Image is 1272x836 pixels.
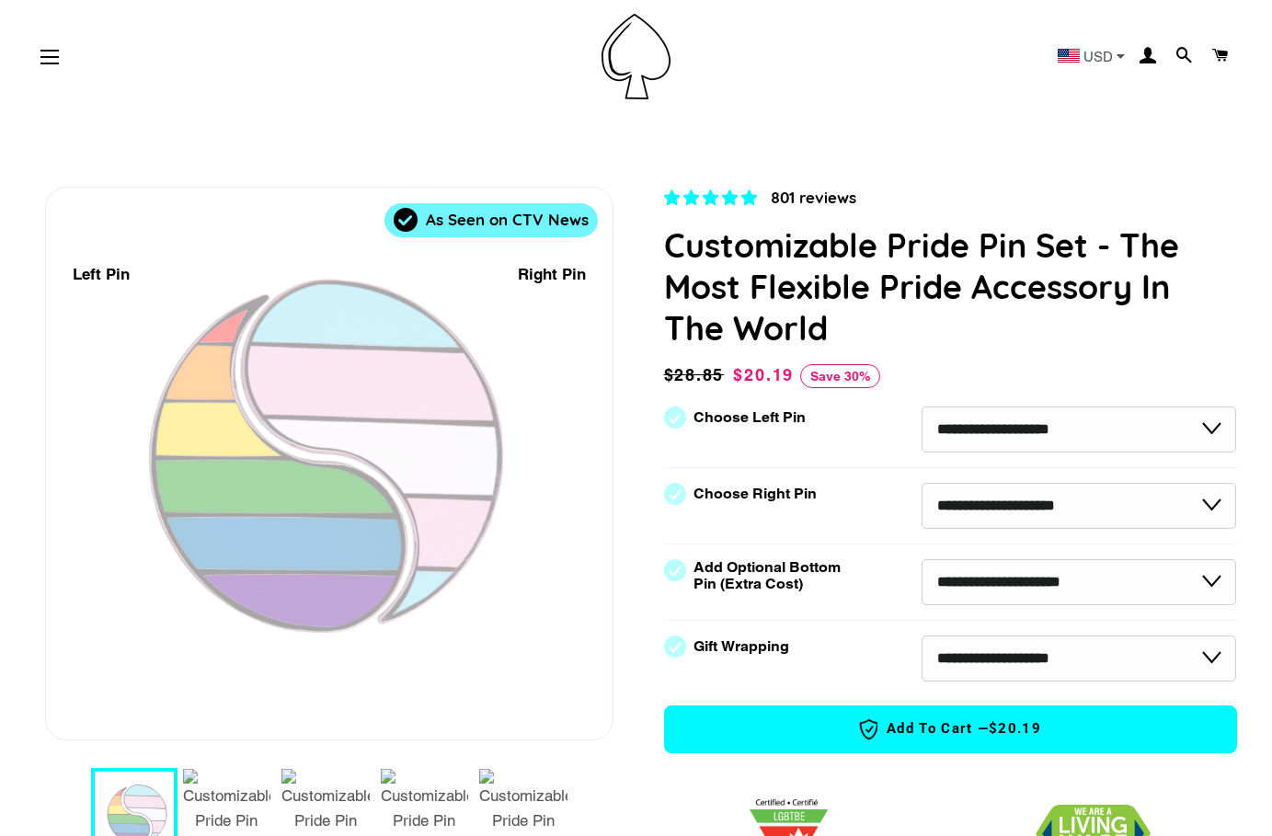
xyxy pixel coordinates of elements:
span: Add to Cart — [693,717,1209,741]
span: $28.85 [664,362,729,388]
label: Choose Right Pin [693,486,817,502]
div: 1 / 7 [46,188,613,739]
span: $20.19 [989,719,1041,739]
span: USD [1083,50,1113,63]
label: Gift Wrapping [693,638,789,655]
span: Save 30% [800,364,880,388]
span: 4.83 stars [664,189,762,207]
button: Add to Cart —$20.19 [664,705,1237,753]
img: Pin-Ace [602,14,670,99]
h1: Customizable Pride Pin Set - The Most Flexible Pride Accessory In The World [664,224,1237,349]
label: Choose Left Pin [693,409,806,426]
label: Add Optional Bottom Pin (Extra Cost) [693,559,848,592]
span: 801 reviews [771,188,856,207]
div: Right Pin [518,262,586,287]
span: $20.19 [733,365,794,384]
